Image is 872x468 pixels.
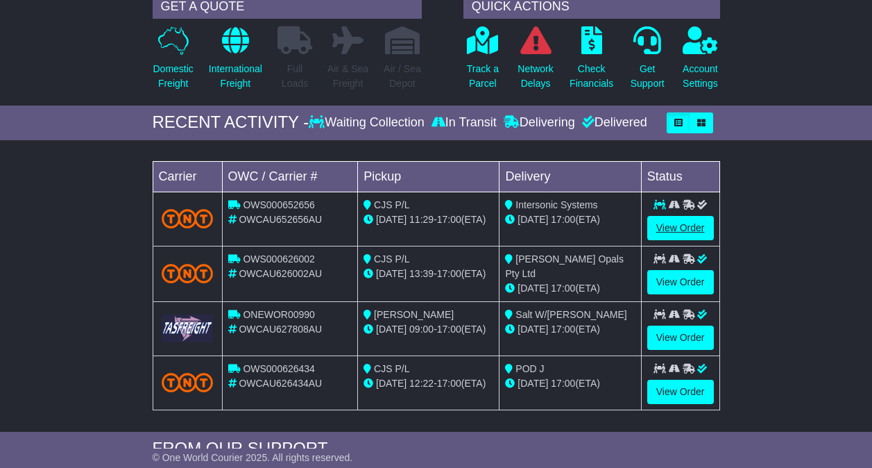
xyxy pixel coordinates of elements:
span: OWS000626002 [243,253,315,265]
span: OWCAU626434AU [239,378,322,389]
a: DomesticFreight [153,26,194,99]
span: [DATE] [376,378,407,389]
a: Track aParcel [466,26,499,99]
p: Track a Parcel [467,62,499,91]
span: 17:00 [437,268,461,279]
span: © One World Courier 2025. All rights reserved. [153,452,353,463]
td: OWC / Carrier # [222,161,358,192]
td: Carrier [153,161,222,192]
span: 17:00 [437,378,461,389]
p: Domestic Freight [153,62,194,91]
span: Intersonic Systems [515,199,597,210]
a: GetSupport [630,26,665,99]
a: NetworkDelays [517,26,554,99]
span: OWCAU627808AU [239,324,322,335]
div: - (ETA) [364,376,493,391]
img: TNT_Domestic.png [162,264,214,283]
span: [DATE] [518,378,548,389]
span: 17:00 [551,324,575,335]
a: View Order [647,216,714,240]
span: CJS P/L [374,199,409,210]
div: FROM OUR SUPPORT [153,439,720,459]
a: InternationalFreight [208,26,263,99]
span: OWCAU626002AU [239,268,322,279]
img: TNT_Domestic.png [162,373,214,392]
span: Salt W/[PERSON_NAME] [515,309,626,320]
img: TNT_Domestic.png [162,209,214,228]
div: Waiting Collection [309,115,427,131]
span: [DATE] [376,324,407,335]
p: Full Loads [277,62,312,91]
span: 11:29 [409,214,434,225]
div: RECENT ACTIVITY - [153,112,309,133]
span: 17:00 [437,214,461,225]
span: 17:00 [551,378,575,389]
p: Check Financials [570,62,613,91]
a: CheckFinancials [569,26,614,99]
span: 17:00 [551,283,575,294]
span: [DATE] [518,283,548,294]
td: Pickup [358,161,499,192]
a: View Order [647,326,714,350]
p: Account Settings [683,62,718,91]
span: [DATE] [518,214,548,225]
td: Status [641,161,719,192]
p: Get Support [631,62,665,91]
p: Air & Sea Freight [327,62,368,91]
span: CJS P/L [374,253,409,265]
a: View Order [647,270,714,294]
span: 12:22 [409,378,434,389]
div: - (ETA) [364,322,493,337]
span: [DATE] [376,268,407,279]
div: (ETA) [505,376,635,391]
span: 13:39 [409,268,434,279]
span: [PERSON_NAME] [374,309,454,320]
p: Network Delays [518,62,553,91]
span: 17:00 [551,214,575,225]
p: International Freight [209,62,262,91]
a: View Order [647,380,714,404]
span: OWS000626434 [243,363,315,374]
img: GetCarrierServiceLogo [162,315,214,342]
div: Delivering [500,115,579,131]
div: (ETA) [505,212,635,227]
span: 17:00 [437,324,461,335]
span: POD J [515,363,544,374]
div: Delivered [579,115,647,131]
span: CJS P/L [374,363,409,374]
div: In Transit [428,115,500,131]
p: Air / Sea Depot [384,62,421,91]
div: - (ETA) [364,212,493,227]
div: (ETA) [505,281,635,296]
span: ONEWOR00990 [243,309,314,320]
a: AccountSettings [682,26,719,99]
span: 09:00 [409,324,434,335]
span: [DATE] [376,214,407,225]
div: - (ETA) [364,267,493,281]
td: Delivery [499,161,641,192]
span: OWS000652656 [243,199,315,210]
span: OWCAU652656AU [239,214,322,225]
div: (ETA) [505,322,635,337]
span: [DATE] [518,324,548,335]
span: [PERSON_NAME] Opals Pty Ltd [505,253,624,279]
